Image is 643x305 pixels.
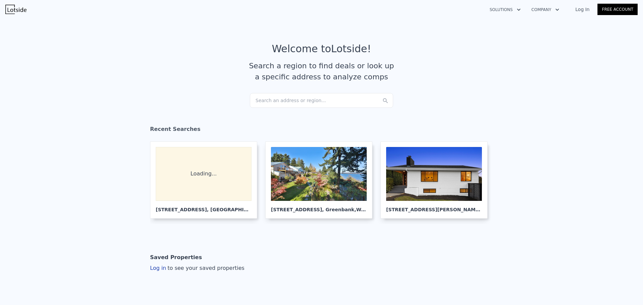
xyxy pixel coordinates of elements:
div: [STREET_ADDRESS] , Greenbank [271,201,367,213]
div: Loading... [156,147,252,201]
div: Recent Searches [150,120,493,141]
div: [STREET_ADDRESS] , [GEOGRAPHIC_DATA] [156,201,252,213]
a: [STREET_ADDRESS], Greenbank,WA 98253 [265,141,378,219]
div: Log in [150,264,244,272]
button: Solutions [484,4,526,16]
div: [STREET_ADDRESS][PERSON_NAME] , [GEOGRAPHIC_DATA] [386,201,482,213]
img: Lotside [5,5,26,14]
span: to see your saved properties [166,265,244,271]
a: Free Account [597,4,638,15]
button: Company [526,4,565,16]
div: Search a region to find deals or look up a specific address to analyze comps [246,60,397,82]
a: Log In [567,6,597,13]
span: , WA 98253 [354,207,383,212]
div: Saved Properties [150,251,202,264]
div: Welcome to Lotside ! [272,43,371,55]
a: [STREET_ADDRESS][PERSON_NAME], [GEOGRAPHIC_DATA] [380,141,493,219]
div: Search an address or region... [250,93,393,108]
a: Loading... [STREET_ADDRESS], [GEOGRAPHIC_DATA] [150,141,263,219]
